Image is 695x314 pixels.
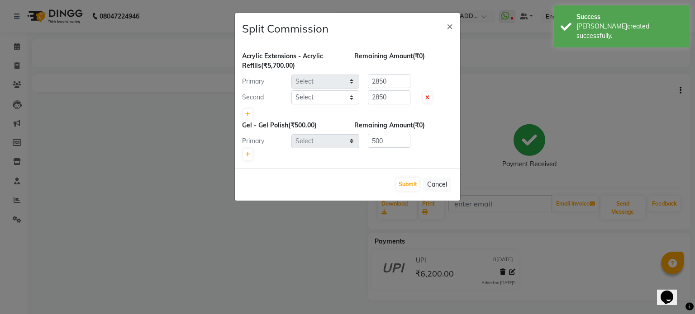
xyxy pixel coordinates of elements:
span: Remaining Amount [354,121,413,129]
span: Remaining Amount [354,52,413,60]
span: (₹0) [413,52,425,60]
div: Success [576,12,683,22]
span: Gel - Gel Polish [242,121,288,129]
div: Primary [235,77,291,86]
button: Close [439,13,460,38]
span: × [447,19,453,33]
span: (₹5,700.00) [261,61,295,70]
span: (₹0) [413,121,425,129]
span: Acrylic Extensions - Acrylic Refills [242,52,323,70]
iframe: chat widget [657,278,686,305]
button: Cancel [423,178,451,192]
span: (₹500.00) [288,121,317,129]
div: Second [235,93,291,102]
button: Submit [396,178,419,191]
div: Primary [235,136,291,146]
h4: Split Commission [242,20,328,37]
div: Bill created successfully. [576,22,683,41]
